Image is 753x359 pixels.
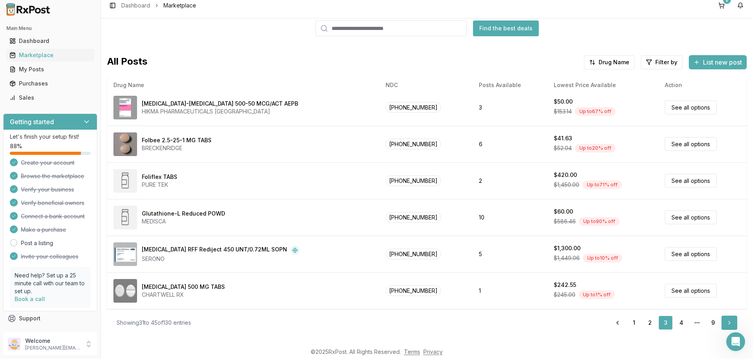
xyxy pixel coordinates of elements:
span: Filter by [655,58,677,66]
td: 10 [473,199,547,236]
button: Find the best deals [473,20,539,36]
a: Book a call [15,296,45,302]
div: $1,300.00 [554,244,581,252]
div: Up to 90 % off [579,217,619,226]
div: Showing 31 to 45 of 130 entries [117,319,191,327]
a: See all options [665,284,717,298]
div: [MEDICAL_DATA] RFF Rediject 450 UNT/0.72ML SOPN [142,246,287,255]
td: 1 [473,272,547,309]
span: $52.04 [554,144,572,152]
a: Go to previous page [610,316,625,330]
p: Need help? Set up a 25 minute call with our team to set up. [15,272,86,295]
button: Support [3,311,97,326]
p: [PERSON_NAME][EMAIL_ADDRESS][DOMAIN_NAME] [25,345,80,351]
span: [PHONE_NUMBER] [386,212,441,223]
div: Up to 71 % off [582,180,622,189]
a: See all options [665,247,717,261]
th: Posts Available [473,76,547,95]
img: Folbee 2.5-25-1 MG TABS [113,132,137,156]
div: Dashboard [9,37,91,45]
span: [PHONE_NUMBER] [386,175,441,186]
td: 6 [473,126,547,162]
span: Marketplace [163,2,196,9]
div: Purchases [9,80,91,87]
button: Dashboard [3,35,97,47]
span: $245.00 [554,291,575,299]
a: Marketplace [6,48,94,62]
a: Terms [404,348,420,355]
th: Action [658,76,747,95]
td: 5 [473,236,547,272]
button: Marketplace [3,49,97,61]
button: List new post [689,55,747,69]
span: Connect a bank account [21,212,85,220]
a: Purchases [6,76,94,91]
a: Sales [6,91,94,105]
span: $586.46 [554,218,576,225]
a: List new post [689,59,747,67]
span: 88 % [10,142,22,150]
div: $41.63 [554,134,572,142]
span: Make a purchase [21,226,66,234]
img: Foliflex TABS [113,169,137,193]
div: Glutathione-L Reduced POWD [142,210,225,218]
h3: Getting started [10,117,54,126]
div: $50.00 [554,98,573,106]
span: List new post [703,58,742,67]
button: Drug Name [584,55,634,69]
span: $1,450.00 [554,181,579,189]
h2: Main Menu [6,25,94,32]
div: Up to 67 % off [575,107,616,116]
a: Post a listing [21,239,53,247]
button: Filter by [641,55,683,69]
a: Dashboard [6,34,94,48]
span: All Posts [107,55,147,69]
img: Glutathione-L Reduced POWD [113,206,137,229]
a: Dashboard [121,2,150,9]
span: [PHONE_NUMBER] [386,139,441,149]
div: $242.55 [554,281,576,289]
div: Folbee 2.5-25-1 MG TABS [142,136,211,144]
div: Up to 10 % off [583,254,622,262]
nav: breadcrumb [121,2,196,9]
div: SERONO [142,255,300,263]
img: Gonal-f RFF Rediject 450 UNT/0.72ML SOPN [113,242,137,266]
th: Lowest Price Available [547,76,658,95]
a: 3 [658,316,673,330]
span: Browse the marketplace [21,172,84,180]
a: Privacy [423,348,443,355]
a: 1 [627,316,641,330]
div: PURE TEK [142,181,177,189]
img: User avatar [8,338,20,350]
a: My Posts [6,62,94,76]
a: See all options [665,210,717,224]
img: Fluticasone-Salmeterol 500-50 MCG/ACT AEPB [113,96,137,119]
span: [PHONE_NUMBER] [386,249,441,259]
div: Up to 1 % off [579,290,615,299]
th: NDC [379,76,473,95]
span: Drug Name [599,58,629,66]
div: $420.00 [554,171,577,179]
img: RxPost Logo [3,3,54,16]
a: 4 [674,316,688,330]
span: Verify your business [21,186,74,193]
div: [MEDICAL_DATA]-[MEDICAL_DATA] 500-50 MCG/ACT AEPB [142,100,298,108]
div: BRECKENRIDGE [142,144,211,152]
nav: pagination [610,316,737,330]
span: Invite your colleagues [21,253,78,260]
div: MEDISCA [142,218,225,225]
span: [PHONE_NUMBER] [386,285,441,296]
div: Foliflex TABS [142,173,177,181]
p: Let's finish your setup first! [10,133,91,141]
span: Feedback [19,329,46,337]
td: 3 [473,89,547,126]
p: Welcome [25,337,80,345]
button: My Posts [3,63,97,76]
a: Go to next page [721,316,737,330]
a: See all options [665,174,717,188]
div: Sales [9,94,91,102]
span: [PHONE_NUMBER] [386,102,441,113]
span: $153.14 [554,108,572,115]
a: See all options [665,137,717,151]
td: 2 [473,162,547,199]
